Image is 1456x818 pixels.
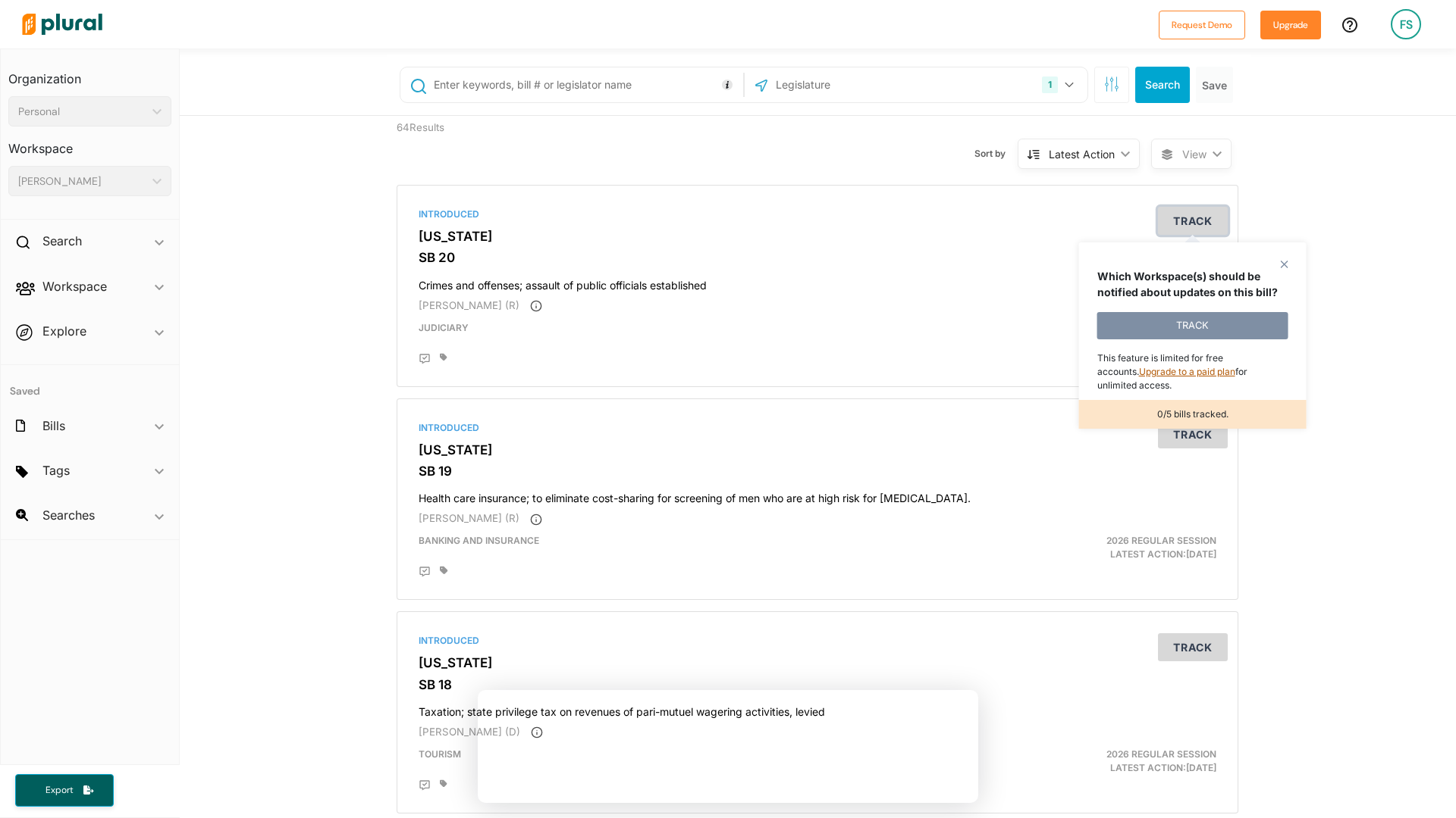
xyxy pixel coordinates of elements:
div: Personal [18,104,146,120]
button: Track [1158,207,1228,235]
span: Sort by [974,147,1018,161]
h4: Taxation; state privilege tax on revenues of pari-mutuel wagering activities, levied [419,698,1216,719]
h2: Search [42,233,82,249]
div: Add tags [440,566,447,575]
p: 0/5 bills tracked. [1079,407,1307,421]
h3: Workspace [8,126,171,160]
div: Introduced [419,634,1216,648]
div: Add tags [440,779,447,788]
h3: [US_STATE] [419,442,1216,457]
iframe: Survey from Plural [478,690,978,803]
button: Save [1196,67,1233,103]
div: Add Position Statement [419,566,431,578]
div: Add tags [440,353,447,362]
button: Track [1158,633,1228,661]
div: Introduced [419,208,1216,221]
span: View [1182,146,1207,162]
h3: [US_STATE] [419,655,1216,670]
a: FS [1379,3,1433,45]
input: Legislature [774,70,937,99]
span: 2026 Regular Session [1106,535,1216,546]
div: Introduced [419,421,1216,435]
h4: Crimes and offenses; assault of public officials established [419,272,1216,292]
span: [PERSON_NAME] (R) [419,512,519,524]
h3: SB 19 [419,464,1216,479]
span: Banking and Insurance [419,535,539,546]
h3: SB 20 [419,250,1216,265]
span: Tourism [419,748,461,760]
h3: [US_STATE] [419,229,1216,244]
span: [PERSON_NAME] (D) [419,726,520,738]
h2: Bills [42,417,65,434]
h4: Health care insurance; to eliminate cost-sharing for screening of men who are at high risk for [M... [419,485,1216,505]
div: Latest Action [1049,146,1115,162]
span: [PERSON_NAME] (R) [419,299,519,311]
button: Upgrade [1260,11,1321,39]
h3: Organization [8,57,171,90]
h3: SB 18 [419,677,1216,692]
button: Search [1135,67,1190,103]
div: Latest Action: [DATE] [955,321,1228,348]
div: Tooltip anchor [720,78,734,92]
div: [PERSON_NAME] [18,173,146,189]
button: Export [15,774,114,807]
span: Search Filters [1104,76,1119,89]
span: Export [35,784,83,797]
div: Latest Action: [DATE] [955,534,1228,561]
p: Which Workspace(s) should be notified about updates on this bill? [1097,268,1288,300]
div: Add Position Statement [419,779,431,791]
a: Upgrade [1260,17,1321,33]
h2: Workspace [42,278,107,295]
div: 64 Results [385,116,601,173]
div: This feature is limited for free accounts. for unlimited access. [1097,351,1288,392]
div: FS [1391,9,1421,39]
div: 1 [1042,76,1058,93]
div: Latest Action: [DATE] [955,748,1228,775]
div: Add Position Statement [419,353,431,365]
h4: Saved [1,365,179,402]
button: TRACK [1097,312,1288,339]
span: 2026 Regular Session [1106,748,1216,760]
input: Enter keywords, bill # or legislator name [432,70,739,99]
span: Judiciary [419,322,469,333]
button: 1 [1036,70,1084,99]
a: Request Demo [1159,17,1245,33]
a: Upgrade to a paid plan [1139,366,1235,377]
button: Request Demo [1159,11,1245,39]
